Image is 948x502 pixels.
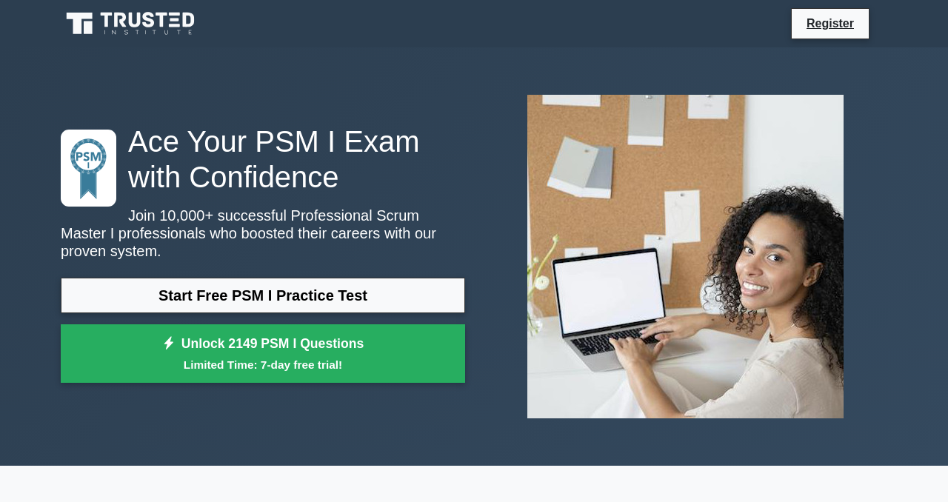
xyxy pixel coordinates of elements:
[61,207,465,260] p: Join 10,000+ successful Professional Scrum Master I professionals who boosted their careers with ...
[798,14,863,33] a: Register
[61,278,465,313] a: Start Free PSM I Practice Test
[61,124,465,195] h1: Ace Your PSM I Exam with Confidence
[61,324,465,384] a: Unlock 2149 PSM I QuestionsLimited Time: 7-day free trial!
[79,356,447,373] small: Limited Time: 7-day free trial!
